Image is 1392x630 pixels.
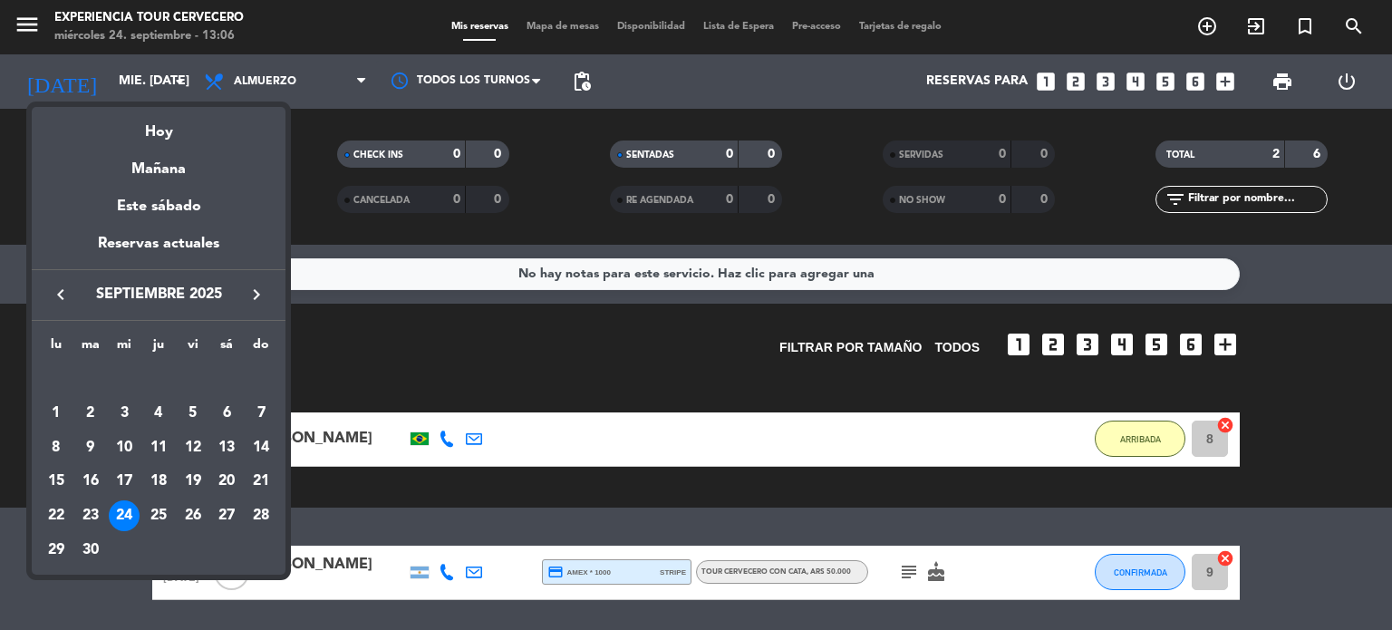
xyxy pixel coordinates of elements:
td: 10 de septiembre de 2025 [107,431,141,465]
div: 16 [75,466,106,497]
th: viernes [176,334,210,363]
td: 7 de septiembre de 2025 [244,396,278,431]
td: 22 de septiembre de 2025 [39,499,73,533]
div: 5 [178,398,208,429]
th: miércoles [107,334,141,363]
td: 1 de septiembre de 2025 [39,396,73,431]
div: Hoy [32,107,285,144]
div: Este sábado [32,181,285,232]
div: 26 [178,500,208,531]
td: 4 de septiembre de 2025 [141,396,176,431]
i: keyboard_arrow_left [50,284,72,305]
div: 12 [178,432,208,463]
td: 28 de septiembre de 2025 [244,499,278,533]
div: 27 [211,500,242,531]
td: 18 de septiembre de 2025 [141,464,176,499]
td: 21 de septiembre de 2025 [244,464,278,499]
div: 10 [109,432,140,463]
i: keyboard_arrow_right [246,284,267,305]
div: 8 [41,432,72,463]
th: domingo [244,334,278,363]
td: 14 de septiembre de 2025 [244,431,278,465]
div: 14 [246,432,276,463]
div: 11 [143,432,174,463]
div: 4 [143,398,174,429]
td: 20 de septiembre de 2025 [210,464,245,499]
td: 19 de septiembre de 2025 [176,464,210,499]
div: 21 [246,466,276,497]
td: 25 de septiembre de 2025 [141,499,176,533]
button: keyboard_arrow_right [240,283,273,306]
td: 30 de septiembre de 2025 [73,533,108,567]
td: 23 de septiembre de 2025 [73,499,108,533]
th: lunes [39,334,73,363]
td: 2 de septiembre de 2025 [73,396,108,431]
div: 24 [109,500,140,531]
div: 18 [143,466,174,497]
td: 8 de septiembre de 2025 [39,431,73,465]
div: 29 [41,535,72,566]
td: 13 de septiembre de 2025 [210,431,245,465]
div: 19 [178,466,208,497]
div: 23 [75,500,106,531]
button: keyboard_arrow_left [44,283,77,306]
div: 30 [75,535,106,566]
div: 3 [109,398,140,429]
td: 26 de septiembre de 2025 [176,499,210,533]
div: Reservas actuales [32,232,285,269]
th: jueves [141,334,176,363]
div: 7 [246,398,276,429]
div: 13 [211,432,242,463]
td: 24 de septiembre de 2025 [107,499,141,533]
div: 15 [41,466,72,497]
td: 29 de septiembre de 2025 [39,533,73,567]
td: 3 de septiembre de 2025 [107,396,141,431]
td: SEP. [39,362,278,396]
div: 28 [246,500,276,531]
div: 20 [211,466,242,497]
td: 15 de septiembre de 2025 [39,464,73,499]
div: 6 [211,398,242,429]
td: 9 de septiembre de 2025 [73,431,108,465]
td: 12 de septiembre de 2025 [176,431,210,465]
span: septiembre 2025 [77,283,240,306]
td: 17 de septiembre de 2025 [107,464,141,499]
div: 22 [41,500,72,531]
div: 17 [109,466,140,497]
div: 2 [75,398,106,429]
td: 5 de septiembre de 2025 [176,396,210,431]
div: 9 [75,432,106,463]
td: 6 de septiembre de 2025 [210,396,245,431]
div: 1 [41,398,72,429]
td: 11 de septiembre de 2025 [141,431,176,465]
td: 27 de septiembre de 2025 [210,499,245,533]
div: 25 [143,500,174,531]
th: martes [73,334,108,363]
td: 16 de septiembre de 2025 [73,464,108,499]
div: Mañana [32,144,285,181]
th: sábado [210,334,245,363]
